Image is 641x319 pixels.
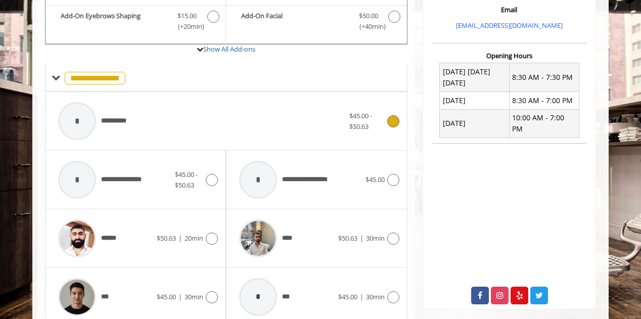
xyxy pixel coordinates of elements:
label: Add-On Facial [231,11,401,34]
span: $50.63 [338,234,357,243]
span: $50.00 [359,11,378,21]
h3: Email [434,6,584,13]
td: 10:00 AM - 7:00 PM [509,109,579,138]
td: [DATE] [DATE] [DATE] [440,63,510,92]
span: | [178,234,182,243]
td: 8:30 AM - 7:30 PM [509,63,579,92]
span: $45.00 [338,292,357,301]
span: 30min [366,234,385,243]
span: $45.00 [157,292,176,301]
span: $45.00 - $50.63 [175,170,198,190]
a: [EMAIL_ADDRESS][DOMAIN_NAME] [456,21,563,30]
span: $15.00 [177,11,197,21]
span: | [178,292,182,301]
td: 8:30 AM - 7:00 PM [509,92,579,109]
span: | [360,292,363,301]
td: [DATE] [440,92,510,109]
span: $50.63 [157,234,176,243]
h3: Opening Hours [432,52,587,59]
span: 20min [185,234,203,243]
b: Add-On Facial [241,11,348,32]
span: (+20min ) [172,21,202,32]
label: Add-On Eyebrows Shaping [51,11,220,34]
span: | [360,234,363,243]
a: Show All Add-ons [203,44,255,54]
td: [DATE] [440,109,510,138]
span: 30min [366,292,385,301]
b: Add-On Eyebrows Shaping [61,11,167,32]
span: $45.00 - $50.63 [349,111,372,131]
span: $45.00 [365,175,385,184]
span: 30min [185,292,203,301]
span: (+40min ) [353,21,383,32]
